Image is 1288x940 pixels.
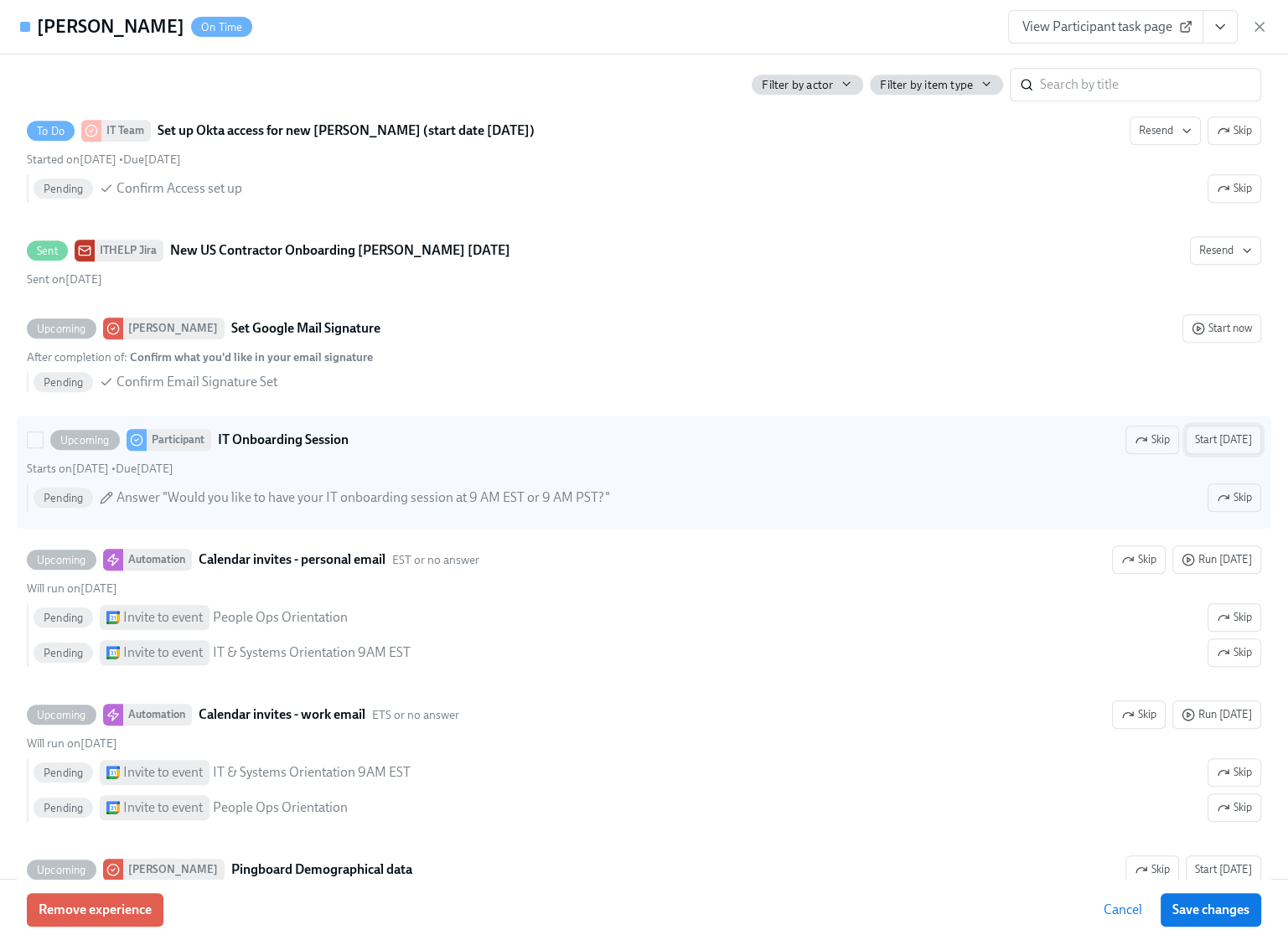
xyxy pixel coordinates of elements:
span: Skip [1121,706,1156,723]
div: IT & Systems Orientation 9AM EST [213,763,411,782]
span: Upcoming [27,864,96,876]
span: Thursday, October 9th 2025, 12:47 am [27,152,116,167]
span: View Participant task page [1022,18,1189,35]
div: Automation [123,704,192,726]
button: UpcomingAutomationCalendar invites - work emailETS or no answerSkipRun [DATE]Will run on[DATE]Pen... [1208,793,1261,822]
span: Resend [1139,122,1192,139]
span: To Do [27,125,75,137]
button: Save changes [1161,893,1261,927]
h4: [PERSON_NAME] [37,14,184,39]
button: UpcomingParticipantIT Onboarding SessionSkipStarts on[DATE] •Due[DATE] PendingAnswer "Would you l... [1186,426,1261,454]
div: • [27,152,181,168]
span: Skip [1121,551,1156,568]
span: Skip [1217,180,1252,197]
span: Sunday, October 12th 2025, 6:00 pm [27,462,109,476]
div: • [27,461,173,477]
input: Search by title [1040,68,1261,101]
div: [PERSON_NAME] [123,318,225,339]
span: Start [DATE] [1195,861,1252,878]
span: Resend [1199,242,1252,259]
span: Tuesday, October 14th 2025, 6:00 pm [27,736,117,751]
button: UpcomingAutomationCalendar invites - personal emailEST or no answerSkipRun [DATE]Will run on[DATE... [1208,638,1261,667]
span: This automation uses the "EST or no answer" audience [392,552,479,568]
div: IT & Systems Orientation 9AM EST [213,643,411,662]
span: Upcoming [27,554,96,566]
button: UpcomingParticipantIT Onboarding SessionSkipStart [DATE]Starts on[DATE] •Due[DATE] PendingAnswer ... [1208,483,1261,512]
div: IT Team [101,120,151,142]
strong: New US Contractor Onboarding [PERSON_NAME] [DATE] [170,240,510,261]
span: Skip [1217,609,1252,626]
span: Confirm Email Signature Set [116,373,277,391]
span: Skip [1135,861,1170,878]
strong: Set Google Mail Signature [231,318,380,338]
span: Friday, October 17th 2025, 6:00 pm [116,462,173,476]
div: After completion of : [27,349,373,365]
div: Participant [147,429,211,451]
span: Pending [34,612,93,624]
span: Answer "Would you like to have your IT onboarding session at 9 AM EST or 9 AM PST?" [116,488,609,507]
span: Thursday, October 9th 2025, 12:47 am [27,272,102,287]
strong: Confirm what you'd like in your email signature [130,350,373,364]
div: Invite to event [123,763,203,782]
div: Invite to event [123,643,203,662]
span: This automation uses the "ETS or no answer" audience [372,707,459,723]
button: UpcomingParticipantIT Onboarding SessionStart [DATE]Starts on[DATE] •Due[DATE] PendingAnswer "Wou... [1125,426,1179,454]
span: Upcoming [50,434,120,447]
div: People Ops Orientation [213,608,348,627]
span: On Time [191,21,252,34]
strong: Pingboard Demographical data [231,860,412,880]
span: Skip [1217,122,1252,139]
div: People Ops Orientation [213,798,348,817]
button: Upcoming[PERSON_NAME]Set Google Mail SignatureAfter completion of: Confirm what you'd like in you... [1182,314,1261,343]
div: Invite to event [123,798,203,817]
span: Skip [1217,644,1252,661]
span: Confirm Access set up [116,179,242,198]
span: Remove experience [39,901,152,918]
span: Pending [34,802,93,814]
span: Skip [1217,764,1252,781]
button: UpcomingAutomationCalendar invites - personal emailEST or no answerSkipWill run on[DATE]Pending I... [1172,545,1261,574]
span: Skip [1217,799,1252,816]
span: Pending [34,183,93,195]
span: Pending [34,376,93,389]
div: ITHELP Jira [95,240,163,261]
button: To DoIT TeamSet up Okta access for new [PERSON_NAME] (start date [DATE])ResendSkipStarted on[DATE... [1208,174,1261,203]
button: To DoIT TeamSet up Okta access for new [PERSON_NAME] (start date [DATE])SkipStarted on[DATE] •Due... [1130,116,1201,145]
span: Skip [1217,489,1252,506]
span: Thursday, October 16th 2025, 6:00 pm [123,152,181,167]
div: Invite to event [123,608,203,627]
button: UpcomingAutomationCalendar invites - work emailETS or no answerSkipRun [DATE]Will run on[DATE]Pen... [1208,758,1261,787]
button: Remove experience [27,893,163,927]
span: Start now [1192,320,1252,337]
button: Upcoming[PERSON_NAME]Pingboard Demographical dataStart [DATE]Starts on[DATE] •Due[DATE] PendingCo... [1125,855,1179,884]
a: View Participant task page [1008,10,1203,44]
button: Filter by item type [870,75,1003,95]
strong: Calendar invites - personal email [199,550,385,570]
span: Filter by item type [880,77,973,93]
strong: Set up Okta access for new [PERSON_NAME] (start date [DATE]) [158,121,535,141]
span: Start [DATE] [1195,431,1252,448]
strong: IT Onboarding Session [218,430,349,450]
span: Sent [27,245,68,257]
button: View task page [1203,10,1238,44]
button: SentITHELP JiraNew US Contractor Onboarding [PERSON_NAME] [DATE]Sent on[DATE] [1190,236,1261,265]
button: Cancel [1092,893,1154,927]
button: Filter by actor [752,75,863,95]
button: UpcomingAutomationCalendar invites - personal emailEST or no answerSkipRun [DATE]Will run on[DATE... [1208,603,1261,632]
span: Tuesday, October 14th 2025, 6:00 pm [27,581,117,596]
span: Upcoming [27,323,96,335]
span: Pending [34,647,93,659]
button: UpcomingAutomationCalendar invites - personal emailEST or no answerRun [DATE]Will run on[DATE]Pen... [1112,545,1166,574]
span: Skip [1135,431,1170,448]
button: UpcomingAutomationCalendar invites - work emailETS or no answerSkipWill run on[DATE]Pending Invit... [1172,700,1261,729]
span: Pending [34,492,93,504]
strong: Calendar invites - work email [199,705,365,725]
button: Upcoming[PERSON_NAME]Pingboard Demographical dataSkipStarts on[DATE] •Due[DATE] PendingConfirm Ad... [1186,855,1261,884]
span: Cancel [1104,901,1142,918]
button: UpcomingAutomationCalendar invites - work emailETS or no answerRun [DATE]Will run on[DATE]Pending... [1112,700,1166,729]
span: Pending [34,767,93,779]
div: [PERSON_NAME] [123,859,225,881]
span: Filter by actor [762,77,833,93]
span: Save changes [1172,901,1249,918]
button: To DoIT TeamSet up Okta access for new [PERSON_NAME] (start date [DATE])ResendStarted on[DATE] •D... [1208,116,1261,145]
